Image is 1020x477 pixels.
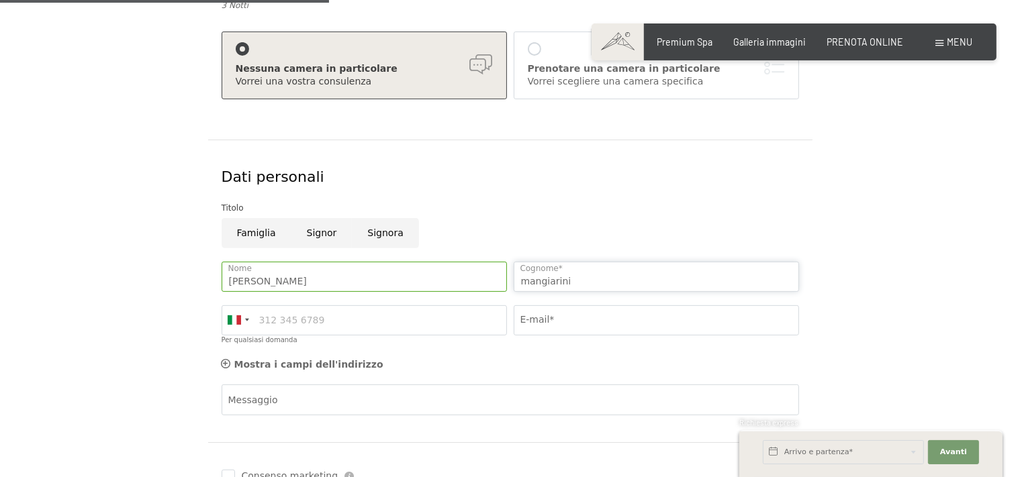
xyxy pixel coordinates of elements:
[222,336,297,343] label: Per qualsiasi domanda
[947,36,973,48] span: Menu
[236,75,493,89] div: Vorrei una vostra consulenza
[222,201,799,215] div: Titolo
[657,36,712,48] a: Premium Spa
[528,62,785,76] div: Prenotare una camera in particolare
[827,36,903,48] a: PRENOTA ONLINE
[234,359,383,370] span: Mostra i campi dell'indirizzo
[222,305,507,335] input: 312 345 6789
[528,75,785,89] div: Vorrei scegliere una camera specifica
[928,440,979,464] button: Avanti
[236,62,493,76] div: Nessuna camera in particolare
[222,306,253,335] div: Italy (Italia): +39
[733,36,806,48] a: Galleria immagini
[222,167,799,188] div: Dati personali
[940,447,967,458] span: Avanti
[739,418,798,427] span: Richiesta express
